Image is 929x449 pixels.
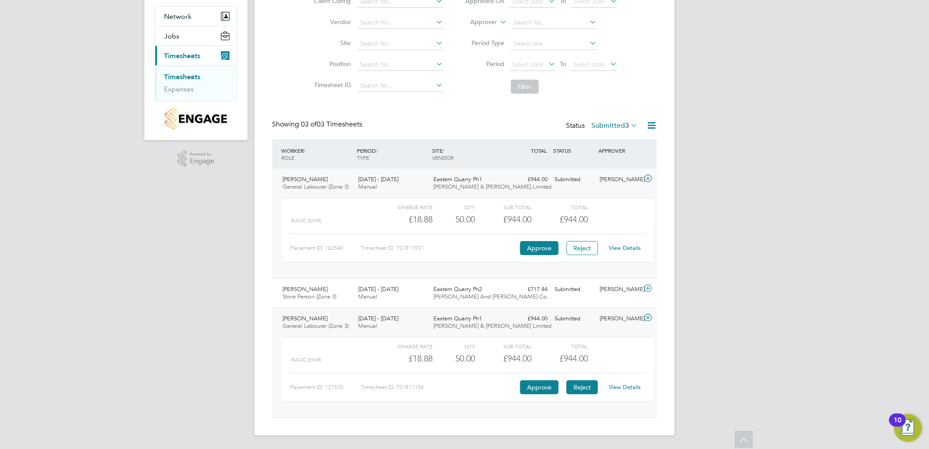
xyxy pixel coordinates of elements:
div: Total [531,341,588,351]
span: 03 of [301,120,317,129]
span: VENDOR [433,154,454,161]
div: 50.00 [433,351,475,366]
div: WORKER [279,143,355,165]
div: Total [531,202,588,212]
span: [DATE] - [DATE] [358,285,398,293]
span: [PERSON_NAME] And [PERSON_NAME] Co… [434,293,553,300]
div: Charge rate [376,202,433,212]
div: Showing [272,120,364,129]
button: Network [155,7,237,26]
label: Position [312,60,351,68]
span: Manual [358,322,377,330]
label: Period Type [465,39,505,47]
span: Timesheets [164,52,200,60]
label: Approver [458,18,497,27]
span: TYPE [357,154,369,161]
a: View Details [609,383,641,391]
a: Timesheets [164,73,200,81]
div: PERIOD [355,143,430,165]
a: View Details [609,244,641,252]
span: [DATE] - [DATE] [358,175,398,183]
input: Search for... [357,80,444,92]
div: Timesheets [155,65,237,101]
div: Timesheet ID: TS1811154 [361,380,518,394]
div: APPROVER [597,143,642,158]
span: Manual [358,183,377,190]
div: £944.00 [475,212,531,227]
span: Engage [190,158,214,165]
button: Open Resource Center, 10 new notifications [894,414,922,442]
label: Timesheet ID [312,81,351,89]
button: Reject [566,241,598,255]
div: £18.88 [376,212,433,227]
span: 03 Timesheets [301,120,362,129]
div: Placement ID: 121570 [290,380,361,394]
span: / [304,147,305,154]
button: Filter [511,80,539,94]
span: / [443,147,445,154]
div: QTY [433,202,475,212]
span: Select date [574,60,605,68]
div: SITE [430,143,506,165]
label: Vendor [312,18,351,26]
span: 3 [625,121,629,130]
a: Expenses [164,85,194,93]
span: General Labourer (Zone 3) [283,322,349,330]
div: £944.00 [506,312,551,326]
span: [PERSON_NAME] [283,315,328,322]
span: Eastern Quarry Ph2 [434,285,482,293]
div: Timesheet ID: TS1811931 [361,241,518,255]
span: General Labourer (Zone 3) [283,183,349,190]
div: STATUS [551,143,597,158]
span: [PERSON_NAME] [283,285,328,293]
span: Basic (£/HR) [291,217,321,224]
label: Site [312,39,351,47]
span: / [376,147,377,154]
input: Search for... [357,59,444,71]
div: £944.00 [475,351,531,366]
div: Submitted [551,282,597,297]
span: Eastern Quarry Ph1 [434,315,482,322]
div: Charge rate [376,341,433,351]
span: ROLE [281,154,294,161]
input: Select one [511,38,597,50]
span: Network [164,12,192,21]
input: Search for... [357,17,444,29]
div: [PERSON_NAME] [597,312,642,326]
span: [PERSON_NAME] [283,175,328,183]
div: [PERSON_NAME] [597,172,642,187]
label: Period [465,60,505,68]
div: Sub Total [475,202,531,212]
input: Search for... [357,38,444,50]
span: TOTAL [531,147,547,154]
img: countryside-properties-logo-retina.png [165,108,227,130]
span: Manual [358,293,377,300]
div: 10 [894,420,901,431]
div: 50.00 [433,212,475,227]
span: [PERSON_NAME] & [PERSON_NAME] Limited [434,322,552,330]
span: £944.00 [560,214,588,224]
span: Select date [512,60,544,68]
div: Sub Total [475,341,531,351]
button: Timesheets [155,46,237,65]
button: Approve [520,380,559,394]
button: Reject [566,380,598,394]
div: [PERSON_NAME] [597,282,642,297]
div: Submitted [551,172,597,187]
div: Placement ID: 162540 [290,241,361,255]
div: £18.88 [376,351,433,366]
div: Status [566,120,639,132]
span: £944.00 [560,353,588,364]
span: [PERSON_NAME] & [PERSON_NAME] Limited [434,183,552,190]
span: [DATE] - [DATE] [358,315,398,322]
label: Submitted [591,121,638,130]
button: Jobs [155,26,237,46]
span: Jobs [164,32,179,40]
div: Submitted [551,312,597,326]
button: Approve [520,241,559,255]
div: £717.84 [506,282,551,297]
a: Powered byEngage [178,151,215,167]
span: Eastern Quarry Ph1 [434,175,482,183]
span: Store Person (Zone 3) [283,293,336,300]
span: Powered by [190,151,214,158]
